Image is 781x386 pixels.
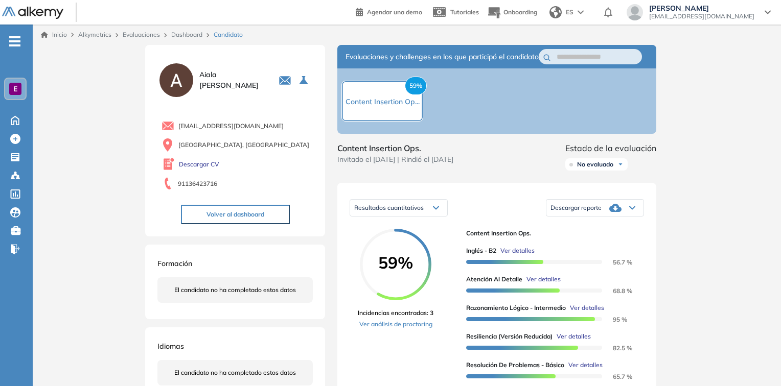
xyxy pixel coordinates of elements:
span: [PERSON_NAME] [649,4,754,12]
a: Descargar CV [179,160,219,169]
span: Descargar reporte [550,204,602,212]
button: Ver detalles [496,246,535,255]
span: Resolución de problemas - Básico [466,360,564,370]
button: Volver al dashboard [181,205,290,224]
img: world [549,6,562,18]
button: Ver detalles [522,275,561,284]
span: Candidato [214,30,243,39]
img: arrow [578,10,584,14]
a: Inicio [41,30,67,39]
span: Onboarding [503,8,537,16]
span: E [13,85,17,93]
span: Resultados cuantitativos [354,204,424,211]
span: Resiliencia (versión reducida) [466,332,553,341]
span: Razonamiento Lógico - Intermedio [466,303,566,312]
span: 95 % [601,316,627,323]
span: 65.7 % [601,373,632,380]
button: Ver detalles [553,332,591,341]
span: Agendar una demo [367,8,422,16]
img: Logo [2,7,63,19]
span: Content Insertion Ops. [337,142,453,154]
span: Atención al detalle [466,275,522,284]
span: Formación [157,259,192,268]
span: [GEOGRAPHIC_DATA], [GEOGRAPHIC_DATA] [178,140,309,150]
span: 68.8 % [601,287,632,295]
span: Content Insertion Op... [346,97,420,106]
span: Aiala [PERSON_NAME] [199,69,266,91]
span: Ver detalles [526,275,561,284]
span: Content Insertion Ops. [466,229,636,238]
img: Ícono de flecha [617,161,624,167]
a: Ver análisis de proctoring [358,320,433,329]
span: 56.7 % [601,258,632,266]
span: Estado de la evaluación [565,142,656,154]
span: Ver detalles [570,303,604,312]
a: Evaluaciones [123,31,160,38]
i: - [9,40,20,42]
a: Dashboard [171,31,202,38]
span: Ver detalles [500,246,535,255]
span: Ver detalles [557,332,591,341]
span: Incidencias encontradas: 3 [358,308,433,318]
span: Inglés - B2 [466,246,496,255]
a: Agendar una demo [356,5,422,17]
span: Idiomas [157,342,184,351]
span: No evaluado [577,160,613,168]
span: [EMAIL_ADDRESS][DOMAIN_NAME] [649,12,754,20]
button: Ver detalles [566,303,604,312]
span: El candidato no ha completado estos datos [174,368,296,377]
span: 82.5 % [601,344,632,352]
span: ES [566,8,573,17]
button: Ver detalles [564,360,603,370]
span: 59% [405,77,427,95]
span: Ver detalles [568,360,603,370]
span: Alkymetrics [78,31,111,38]
span: Tutoriales [450,8,479,16]
img: PROFILE_MENU_LOGO_USER [157,61,195,99]
span: 91136423716 [178,179,217,188]
span: 59% [360,254,431,271]
span: El candidato no ha completado estos datos [174,285,296,295]
span: Invitado el [DATE] | Rindió el [DATE] [337,154,453,165]
span: Evaluaciones y challenges en los que participó el candidato [346,52,539,62]
button: Onboarding [487,2,537,23]
span: [EMAIL_ADDRESS][DOMAIN_NAME] [178,122,284,131]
